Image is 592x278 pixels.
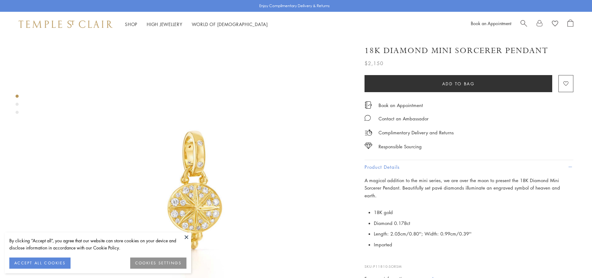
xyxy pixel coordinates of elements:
[379,115,429,123] div: Contact an Ambassador
[365,75,552,92] button: Add to bag
[567,20,573,29] a: Open Shopping Bag
[365,59,383,67] span: $2,150
[374,231,471,237] span: Length: 2.05cm/0.80''; Width: 0.99cm/0.39''
[365,129,372,137] img: icon_delivery.svg
[259,3,330,9] p: Enjoy Complimentary Delivery & Returns
[125,20,268,28] nav: Main navigation
[147,21,182,27] a: High JewelleryHigh Jewellery
[552,20,558,29] a: View Wishlist
[365,101,372,109] img: icon_appointment.svg
[442,80,475,87] span: Add to bag
[16,93,19,119] div: Product gallery navigation
[365,115,371,121] img: MessageIcon-01_2.svg
[125,21,137,27] a: ShopShop
[9,237,186,251] div: By clicking “Accept all”, you agree that our website can store cookies on your device and disclos...
[365,160,573,174] button: Product Details
[379,102,423,109] a: Book an Appointment
[561,249,586,272] iframe: Gorgias live chat messenger
[365,143,372,149] img: icon_sourcing.svg
[471,20,511,26] a: Book an Appointment
[521,20,527,29] a: Search
[365,258,573,269] p: SKU:
[374,241,392,248] span: Imported
[374,220,410,226] span: Diamond 0.178ct
[379,143,422,150] div: Responsible Sourcing
[365,177,573,200] p: A magical addition to the mini series, we are over the moon to present the 18K Diamond Mini Sorce...
[374,209,393,215] span: 18K gold
[19,20,112,28] img: Temple St. Clair
[9,258,71,269] button: ACCEPT ALL COOKIES
[130,258,186,269] button: COOKIES SETTINGS
[379,129,454,137] p: Complimentary Delivery and Returns
[373,264,402,269] span: P11810-SORSM
[365,45,548,56] h1: 18K Diamond Mini Sorcerer Pendant
[192,21,268,27] a: World of [DEMOGRAPHIC_DATA]World of [DEMOGRAPHIC_DATA]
